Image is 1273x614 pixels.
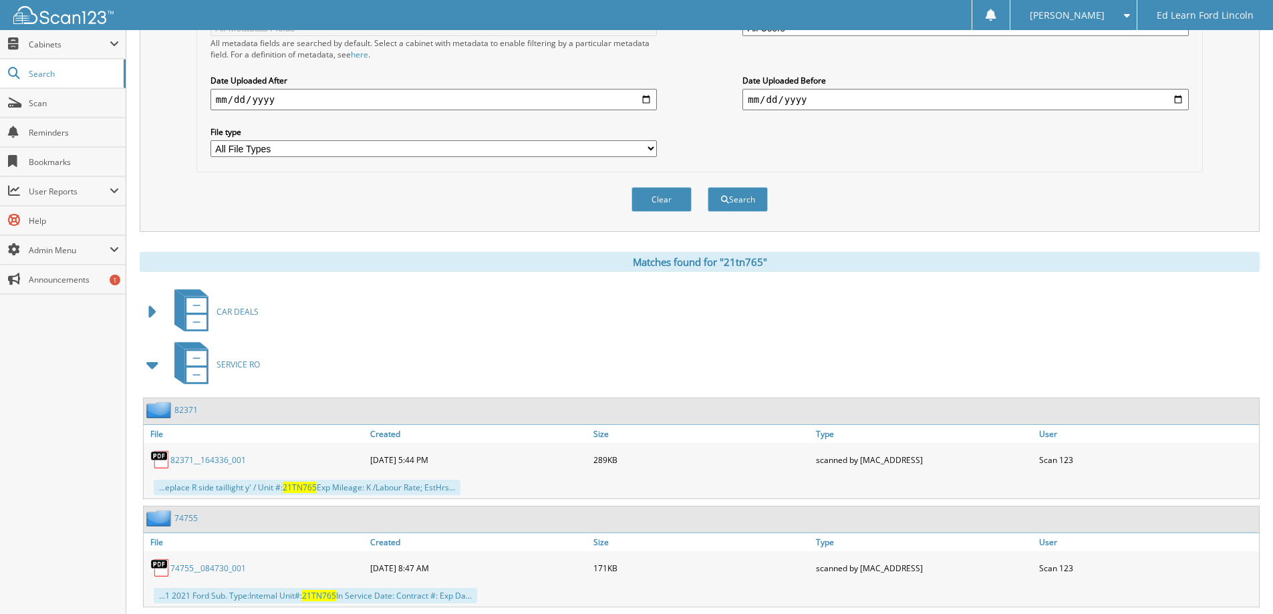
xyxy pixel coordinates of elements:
[166,285,259,338] a: CAR DEALS
[174,404,198,416] a: 82371
[29,156,119,168] span: Bookmarks
[1206,550,1273,614] iframe: Chat Widget
[708,187,768,212] button: Search
[13,6,114,24] img: scan123-logo-white.svg
[170,454,246,466] a: 82371__164336_001
[210,75,657,86] label: Date Uploaded After
[813,555,1036,581] div: scanned by [MAC_ADDRESS]
[146,510,174,526] img: folder2.png
[367,555,590,581] div: [DATE] 8:47 AM
[590,446,813,473] div: 289KB
[29,39,110,50] span: Cabinets
[217,306,259,317] span: CAR DEALS
[1030,11,1105,19] span: [PERSON_NAME]
[150,558,170,578] img: PDF.png
[144,425,367,443] a: File
[1157,11,1254,19] span: Ed Learn Ford Lincoln
[29,245,110,256] span: Admin Menu
[110,275,120,285] div: 1
[29,186,110,197] span: User Reports
[631,187,692,212] button: Clear
[210,37,657,60] div: All metadata fields are searched by default. Select a cabinet with metadata to enable filtering b...
[742,89,1189,110] input: end
[1036,425,1259,443] a: User
[283,482,317,493] span: 21TN765
[29,274,119,285] span: Announcements
[29,98,119,109] span: Scan
[742,75,1189,86] label: Date Uploaded Before
[210,89,657,110] input: start
[146,402,174,418] img: folder2.png
[210,126,657,138] label: File type
[170,563,246,574] a: 74755__084730_001
[29,215,119,226] span: Help
[150,450,170,470] img: PDF.png
[29,127,119,138] span: Reminders
[29,68,117,80] span: Search
[144,533,367,551] a: File
[813,446,1036,473] div: scanned by [MAC_ADDRESS]
[154,480,460,495] div: ...eplace R side taillight y' / Unit #: Exp Mileage: K /Labour Rate; EstHrs...
[1036,446,1259,473] div: Scan 123
[590,425,813,443] a: Size
[590,533,813,551] a: Size
[813,533,1036,551] a: Type
[1036,533,1259,551] a: User
[1036,555,1259,581] div: Scan 123
[166,338,260,391] a: SERVICE RO
[367,425,590,443] a: Created
[367,446,590,473] div: [DATE] 5:44 PM
[590,555,813,581] div: 171KB
[217,359,260,370] span: SERVICE RO
[302,590,336,601] span: 21TN765
[140,252,1260,272] div: Matches found for "21tn765"
[154,588,477,603] div: ...1 2021 Ford Sub. Type:Intemal Unit#: In Service Date: Contract #: Exp Da...
[174,512,198,524] a: 74755
[351,49,368,60] a: here
[367,533,590,551] a: Created
[813,425,1036,443] a: Type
